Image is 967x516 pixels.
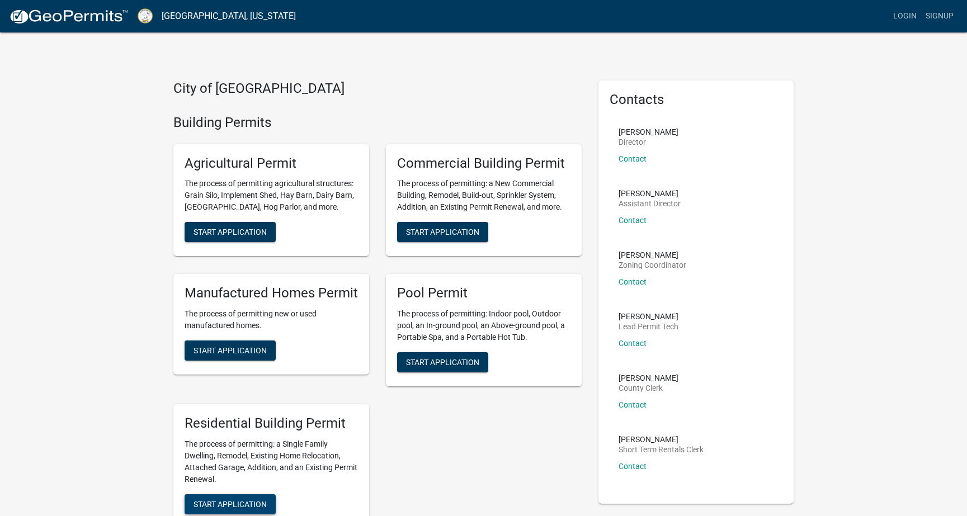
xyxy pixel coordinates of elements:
[619,216,647,225] a: Contact
[619,462,647,471] a: Contact
[185,222,276,242] button: Start Application
[397,285,570,301] h5: Pool Permit
[406,358,479,367] span: Start Application
[619,374,678,382] p: [PERSON_NAME]
[185,308,358,332] p: The process of permitting new or used manufactured homes.
[619,384,678,392] p: County Clerk
[619,138,678,146] p: Director
[619,277,647,286] a: Contact
[185,178,358,213] p: The process of permitting agricultural structures: Grain Silo, Implement Shed, Hay Barn, Dairy Ba...
[397,155,570,172] h5: Commercial Building Permit
[619,190,681,197] p: [PERSON_NAME]
[619,154,647,163] a: Contact
[619,128,678,136] p: [PERSON_NAME]
[610,92,783,108] h5: Contacts
[185,438,358,485] p: The process of permitting: a Single Family Dwelling, Remodel, Existing Home Relocation, Attached ...
[397,222,488,242] button: Start Application
[619,323,678,330] p: Lead Permit Tech
[194,499,267,508] span: Start Application
[619,251,686,259] p: [PERSON_NAME]
[185,494,276,514] button: Start Application
[619,313,678,320] p: [PERSON_NAME]
[619,339,647,348] a: Contact
[921,6,958,27] a: Signup
[194,228,267,236] span: Start Application
[619,400,647,409] a: Contact
[619,435,704,443] p: [PERSON_NAME]
[162,7,296,26] a: [GEOGRAPHIC_DATA], [US_STATE]
[185,285,358,301] h5: Manufactured Homes Permit
[138,8,153,23] img: Putnam County, Georgia
[173,115,582,131] h4: Building Permits
[406,228,479,236] span: Start Application
[185,340,276,361] button: Start Application
[889,6,921,27] a: Login
[397,308,570,343] p: The process of permitting: Indoor pool, Outdoor pool, an In-ground pool, an Above-ground pool, a ...
[397,352,488,372] button: Start Application
[173,81,582,97] h4: City of [GEOGRAPHIC_DATA]
[185,415,358,432] h5: Residential Building Permit
[194,346,267,355] span: Start Application
[619,446,704,453] p: Short Term Rentals Clerk
[397,178,570,213] p: The process of permitting: a New Commercial Building, Remodel, Build-out, Sprinkler System, Addit...
[619,261,686,269] p: Zoning Coordinator
[619,200,681,207] p: Assistant Director
[185,155,358,172] h5: Agricultural Permit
